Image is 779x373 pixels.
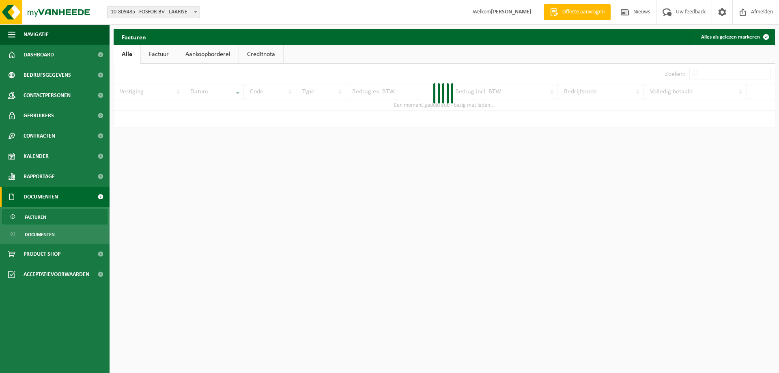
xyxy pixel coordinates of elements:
[25,227,55,242] span: Documenten
[695,29,774,45] button: Alles als gelezen markeren
[24,126,55,146] span: Contracten
[2,226,108,242] a: Documenten
[114,29,154,45] h2: Facturen
[24,65,71,85] span: Bedrijfsgegevens
[560,8,607,16] span: Offerte aanvragen
[24,244,60,264] span: Product Shop
[24,24,49,45] span: Navigatie
[24,45,54,65] span: Dashboard
[24,187,58,207] span: Documenten
[107,6,200,18] span: 10-809485 - FOSFOR BV - LAARNE
[24,85,71,106] span: Contactpersonen
[24,166,55,187] span: Rapportage
[25,209,46,225] span: Facturen
[114,45,140,64] a: Alle
[24,146,49,166] span: Kalender
[141,45,177,64] a: Factuur
[177,45,239,64] a: Aankoopborderel
[491,9,532,15] strong: [PERSON_NAME]
[24,264,89,285] span: Acceptatievoorwaarden
[2,209,108,224] a: Facturen
[544,4,611,20] a: Offerte aanvragen
[108,6,200,18] span: 10-809485 - FOSFOR BV - LAARNE
[24,106,54,126] span: Gebruikers
[239,45,283,64] a: Creditnota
